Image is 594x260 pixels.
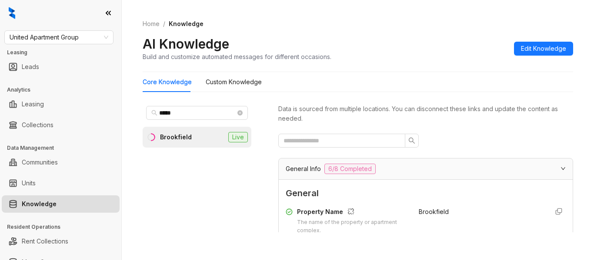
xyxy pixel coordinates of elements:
li: / [163,19,165,29]
div: Brookfield [160,132,192,142]
span: expanded [561,166,566,171]
li: Leasing [2,95,120,113]
li: Knowledge [2,195,120,213]
a: Communities [22,154,58,171]
a: Knowledge [22,195,57,213]
li: Rent Collections [2,233,120,250]
a: Collections [22,116,53,134]
span: search [151,110,157,116]
h3: Analytics [7,86,121,94]
li: Communities [2,154,120,171]
a: Rent Collections [22,233,68,250]
span: search [408,137,415,144]
div: The name of the property or apartment complex. [297,218,408,235]
a: Leasing [22,95,44,113]
span: Brookfield [419,208,449,215]
span: Live [228,132,248,142]
span: Knowledge [169,20,204,27]
a: Home [141,19,161,29]
h3: Data Management [7,144,121,152]
span: Edit Knowledge [521,44,566,53]
span: General Info [286,164,321,174]
span: United Apartment Group [10,31,108,44]
a: Units [22,174,36,192]
div: Data is sourced from multiple locations. You can disconnect these links and update the content as... [278,104,573,123]
span: close-circle [237,110,243,115]
div: Build and customize automated messages for different occasions. [143,52,331,61]
h3: Resident Operations [7,223,121,231]
div: Custom Knowledge [206,77,262,87]
img: logo [9,7,15,19]
span: 6/8 Completed [324,164,376,174]
div: General Info6/8 Completed [279,158,573,179]
li: Leads [2,58,120,76]
li: Units [2,174,120,192]
div: Property Name [297,207,408,218]
h2: AI Knowledge [143,36,229,52]
button: Edit Knowledge [514,42,573,56]
div: Core Knowledge [143,77,192,87]
li: Collections [2,116,120,134]
span: General [286,187,566,200]
h3: Leasing [7,49,121,56]
a: Leads [22,58,39,76]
